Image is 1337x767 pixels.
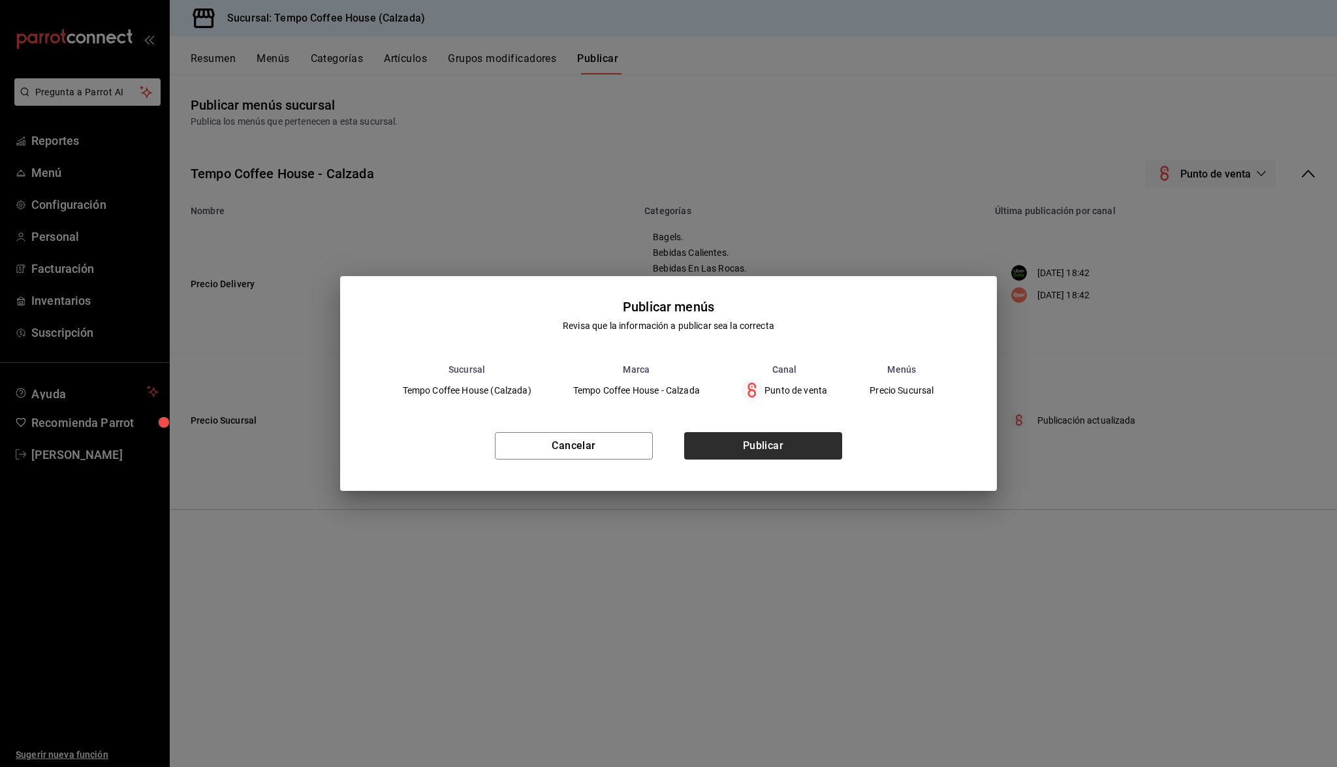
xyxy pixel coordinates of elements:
button: Cancelar [495,432,653,460]
td: Tempo Coffee House - Calzada [552,375,721,406]
div: Revisa que la información a publicar sea la correcta [563,319,774,333]
span: Precio Sucursal [870,386,934,395]
button: Publicar [684,432,842,460]
td: Tempo Coffee House (Calzada) [382,375,552,406]
th: Sucursal [382,364,552,375]
th: Marca [552,364,721,375]
div: Punto de venta [742,380,827,401]
th: Menús [848,364,955,375]
th: Canal [721,364,848,375]
div: Publicar menús [623,297,714,317]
